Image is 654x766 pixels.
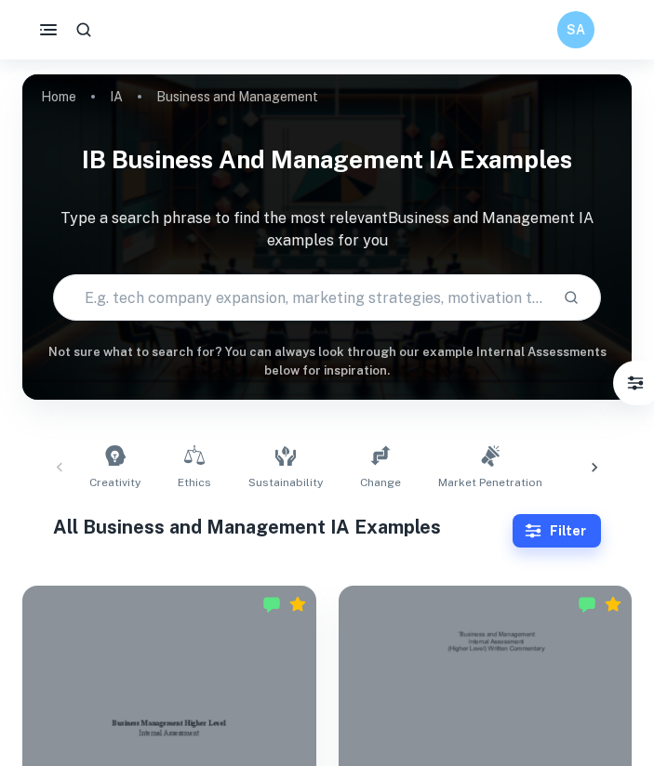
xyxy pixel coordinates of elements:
div: Premium [604,595,622,614]
span: Ethics [178,474,211,491]
div: Premium [288,595,307,614]
button: Filter [617,364,654,402]
h6: Not sure what to search for? You can always look through our example Internal Assessments below f... [22,343,632,381]
h6: SA [566,20,587,40]
span: Market Penetration [438,474,542,491]
a: Home [41,84,76,110]
img: Marked [262,595,281,614]
button: SA [557,11,594,48]
p: Business and Management [156,86,318,107]
button: Search [555,282,587,313]
h1: IB Business and Management IA examples [22,134,632,185]
img: Marked [578,595,596,614]
button: Filter [513,514,601,548]
h1: All Business and Management IA Examples [53,513,514,541]
span: Creativity [89,474,140,491]
p: Type a search phrase to find the most relevant Business and Management IA examples for you [22,207,632,252]
span: Sustainability [248,474,323,491]
a: IA [110,84,123,110]
span: Change [360,474,401,491]
input: E.g. tech company expansion, marketing strategies, motivation theories... [54,271,549,324]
